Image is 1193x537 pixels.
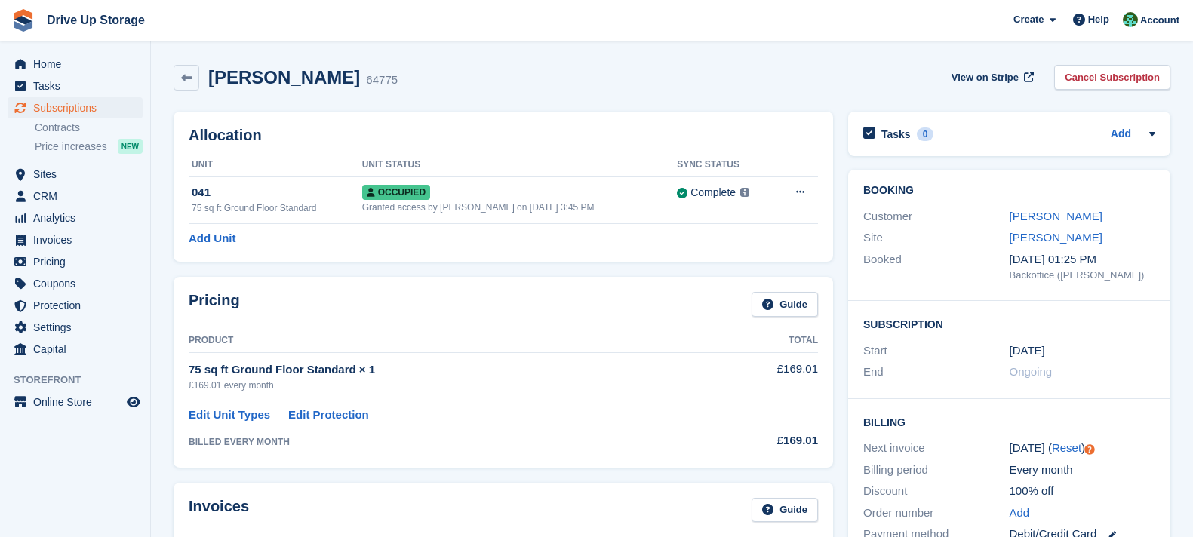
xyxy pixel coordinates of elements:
[1010,251,1156,268] div: [DATE] 01:25 PM
[863,414,1155,429] h2: Billing
[1054,65,1170,90] a: Cancel Subscription
[1088,12,1109,27] span: Help
[33,75,124,97] span: Tasks
[33,54,124,75] span: Home
[1111,126,1131,143] a: Add
[1010,268,1156,283] div: Backoffice ([PERSON_NAME])
[208,67,360,87] h2: [PERSON_NAME]
[863,483,1010,500] div: Discount
[863,342,1010,360] div: Start
[1010,210,1102,222] a: [PERSON_NAME]
[14,373,150,388] span: Storefront
[362,153,677,177] th: Unit Status
[863,251,1010,283] div: Booked
[881,127,911,141] h2: Tasks
[189,329,705,353] th: Product
[33,186,124,207] span: CRM
[8,317,143,338] a: menu
[8,97,143,118] a: menu
[690,185,736,201] div: Complete
[1052,441,1081,454] a: Reset
[8,164,143,185] a: menu
[366,72,398,89] div: 64775
[1140,13,1179,28] span: Account
[8,391,143,413] a: menu
[33,273,124,294] span: Coupons
[8,54,143,75] a: menu
[8,207,143,229] a: menu
[8,251,143,272] a: menu
[362,201,677,214] div: Granted access by [PERSON_NAME] on [DATE] 3:45 PM
[189,379,705,392] div: £169.01 every month
[1010,440,1156,457] div: [DATE] ( )
[917,127,934,141] div: 0
[33,207,124,229] span: Analytics
[740,188,749,197] img: icon-info-grey-7440780725fd019a000dd9b08b2336e03edf1995a4989e88bcd33f0948082b44.svg
[33,229,124,250] span: Invoices
[8,273,143,294] a: menu
[1083,443,1096,456] div: Tooltip anchor
[705,432,818,450] div: £169.01
[125,393,143,411] a: Preview store
[189,153,362,177] th: Unit
[189,292,240,317] h2: Pricing
[945,65,1037,90] a: View on Stripe
[33,97,124,118] span: Subscriptions
[192,201,362,215] div: 75 sq ft Ground Floor Standard
[192,184,362,201] div: 041
[863,462,1010,479] div: Billing period
[189,435,705,449] div: BILLED EVERY MONTH
[677,153,775,177] th: Sync Status
[1010,365,1053,378] span: Ongoing
[33,164,124,185] span: Sites
[863,185,1155,197] h2: Booking
[863,208,1010,226] div: Customer
[863,505,1010,522] div: Order number
[362,185,430,200] span: Occupied
[1123,12,1138,27] img: Camille
[35,121,143,135] a: Contracts
[1013,12,1044,27] span: Create
[8,186,143,207] a: menu
[1010,231,1102,244] a: [PERSON_NAME]
[189,230,235,247] a: Add Unit
[189,127,818,144] h2: Allocation
[8,75,143,97] a: menu
[1010,483,1156,500] div: 100% off
[33,339,124,360] span: Capital
[33,295,124,316] span: Protection
[35,140,107,154] span: Price increases
[8,229,143,250] a: menu
[705,352,818,400] td: £169.01
[863,316,1155,331] h2: Subscription
[33,251,124,272] span: Pricing
[33,391,124,413] span: Online Store
[189,498,249,523] h2: Invoices
[12,9,35,32] img: stora-icon-8386f47178a22dfd0bd8f6a31ec36ba5ce8667c1dd55bd0f319d3a0aa187defe.svg
[189,361,705,379] div: 75 sq ft Ground Floor Standard × 1
[288,407,369,424] a: Edit Protection
[952,70,1019,85] span: View on Stripe
[1010,342,1045,360] time: 2024-12-19 01:00:00 UTC
[189,407,270,424] a: Edit Unit Types
[863,440,1010,457] div: Next invoice
[33,317,124,338] span: Settings
[863,229,1010,247] div: Site
[752,498,818,523] a: Guide
[705,329,818,353] th: Total
[35,138,143,155] a: Price increases NEW
[752,292,818,317] a: Guide
[863,364,1010,381] div: End
[8,339,143,360] a: menu
[1010,505,1030,522] a: Add
[8,295,143,316] a: menu
[41,8,151,32] a: Drive Up Storage
[118,139,143,154] div: NEW
[1010,462,1156,479] div: Every month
